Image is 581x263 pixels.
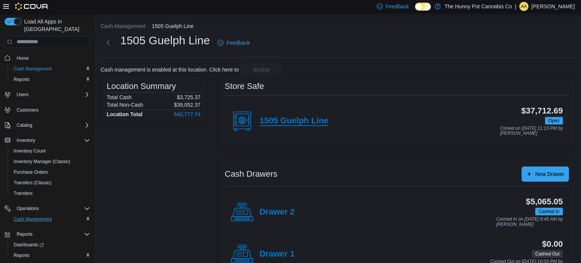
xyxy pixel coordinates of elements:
button: Reports [8,74,93,85]
h3: $37,712.69 [521,106,563,115]
button: Home [2,53,93,64]
button: Users [14,90,31,99]
h4: $42,777.74 [174,111,200,117]
button: Users [2,89,93,100]
a: Cash Management [11,64,55,73]
span: Transfers [14,190,33,196]
a: Customers [14,106,42,115]
span: Feedback [227,39,250,47]
span: Transfers (Classic) [11,178,90,187]
span: Home [14,53,90,63]
a: Cash Management [11,215,55,224]
span: AA [521,2,527,11]
span: Reports [14,76,30,82]
span: Cashed Out [532,250,563,258]
span: Reports [14,230,90,239]
p: The Hunny Pot Cannabis Co [444,2,512,11]
h3: Cash Drawers [225,170,277,179]
p: Closed on [DATE] 11:13 PM by [PERSON_NAME] [500,126,563,136]
span: Inventory [17,137,35,143]
span: Reports [11,75,90,84]
span: Dashboards [11,240,90,249]
p: [PERSON_NAME] [531,2,575,11]
span: Inventory Count [11,146,90,156]
span: Operations [17,205,39,212]
button: Catalog [2,120,93,131]
button: Catalog [14,121,35,130]
span: Transfers [11,189,90,198]
button: Next [101,35,116,50]
span: Inventory Manager (Classic) [14,159,70,165]
span: Users [17,92,28,98]
a: Reports [11,251,33,260]
span: Transfers (Classic) [14,180,51,186]
span: Load All Apps in [GEOGRAPHIC_DATA] [21,18,90,33]
a: Purchase Orders [11,168,51,177]
h6: Total Non-Cash [107,102,143,108]
span: Home [17,55,29,61]
h4: 1505 Guelph Line [259,116,328,126]
div: Andrew Appleton [519,2,528,11]
button: Cash Management [8,214,93,224]
button: Customers [2,104,93,115]
a: Dashboards [8,240,93,250]
a: Reports [11,75,33,84]
span: Cash Management [14,66,52,72]
button: Reports [14,230,36,239]
span: Cashed In [539,208,559,215]
a: Inventory Count [11,146,49,156]
button: Inventory [14,136,38,145]
span: Dashboards [14,242,44,248]
span: Customers [14,105,90,115]
span: Inventory Count [14,148,46,154]
a: Feedback [214,35,253,50]
button: Reports [8,250,93,261]
button: Transfers [8,188,93,199]
button: Reports [2,229,93,240]
span: Open [548,117,559,124]
span: Purchase Orders [11,168,90,177]
button: Purchase Orders [8,167,93,177]
span: Catalog [14,121,90,130]
h4: Drawer 2 [259,207,295,217]
button: Operations [14,204,42,213]
h3: Store Safe [225,82,264,91]
span: Operations [14,204,90,213]
p: | [515,2,516,11]
p: $3,725.37 [177,94,200,100]
span: Reports [14,252,30,258]
span: Catalog [17,122,32,128]
h6: Total Cash [107,94,132,100]
button: disable [240,64,283,76]
span: Customers [17,107,39,113]
h4: Drawer 1 [259,249,295,259]
span: Cashed In [535,208,563,215]
button: Transfers (Classic) [8,177,93,188]
span: Feedback [386,3,409,10]
h3: Location Summary [107,82,176,91]
span: Cash Management [11,215,90,224]
span: Reports [11,251,90,260]
span: Cash Management [14,216,52,222]
a: Transfers (Classic) [11,178,54,187]
button: Cash Management [8,64,93,74]
p: Cashed In on [DATE] 8:45 AM by [PERSON_NAME] [496,217,563,227]
button: New Drawer [522,167,569,182]
a: Home [14,54,32,63]
button: Operations [2,203,93,214]
p: $39,052.37 [174,102,200,108]
button: Inventory [2,135,93,146]
span: Purchase Orders [14,169,48,175]
span: New Drawer [535,170,564,178]
span: Inventory [14,136,90,145]
a: Dashboards [11,240,47,249]
span: Open [545,117,563,124]
p: Cash management is enabled at this location. Click here to [101,67,239,73]
h3: $5,065.05 [526,197,563,206]
input: Dark Mode [415,3,431,11]
a: Transfers [11,189,36,198]
button: 1505 Guelph Line [152,23,194,29]
a: Inventory Manager (Classic) [11,157,73,166]
span: disable [253,66,270,73]
button: Cash Management [101,23,145,29]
